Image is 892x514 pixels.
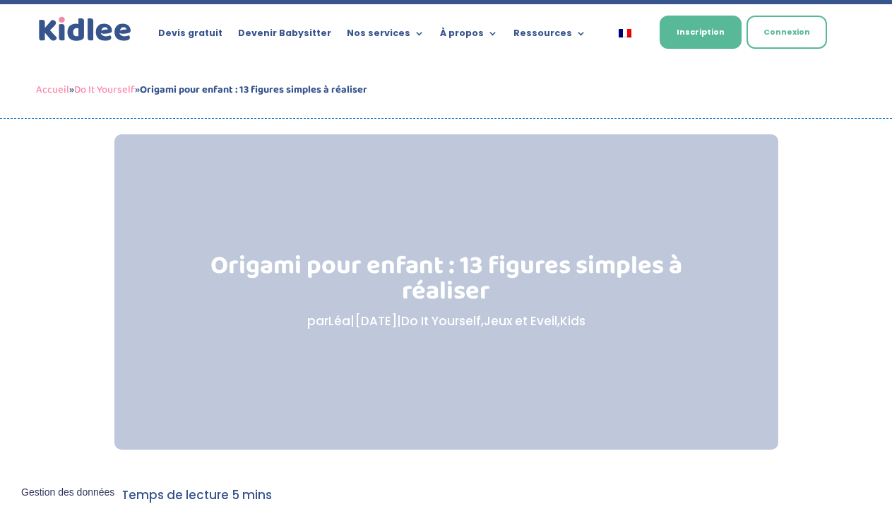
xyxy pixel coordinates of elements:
a: Do It Yourself [74,81,135,98]
a: Accueil [36,81,69,98]
span: Gestion des données [21,486,114,499]
a: Inscription [660,16,742,49]
img: Français [619,29,631,37]
img: logo_kidlee_bleu [36,14,134,45]
a: Devis gratuit [158,28,222,44]
a: Do It Yourself [401,313,481,329]
a: À propos [440,28,498,44]
a: Devenir Babysitter [238,28,331,44]
span: [DATE] [355,313,397,329]
p: par | | , , [185,311,707,332]
a: Nos services [347,28,424,44]
h1: Origami pour enfant : 13 figures simples à réaliser [185,253,707,311]
a: Ressources [513,28,586,44]
strong: Origami pour enfant : 13 figures simples à réaliser [140,81,367,98]
a: Kids [560,313,585,329]
a: Connexion [747,16,827,49]
a: Kidlee Logo [36,14,134,45]
a: Jeux et Eveil [484,313,557,329]
span: » » [36,81,367,98]
button: Gestion des données [13,478,123,508]
a: Léa [328,313,350,329]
